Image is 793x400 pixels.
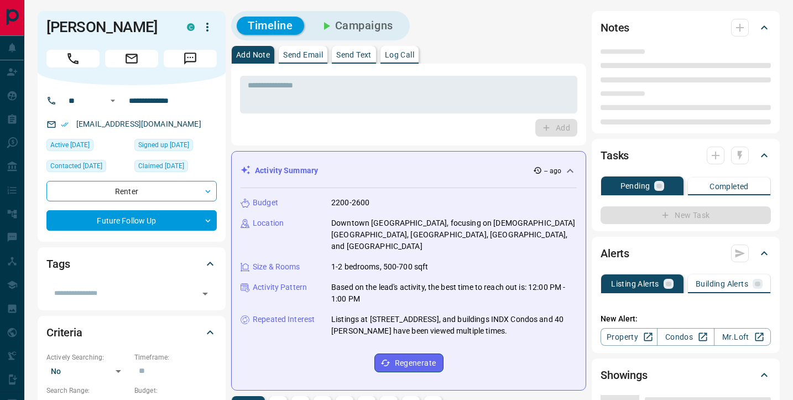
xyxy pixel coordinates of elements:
span: Claimed [DATE] [138,160,184,172]
p: -- ago [544,166,561,176]
div: condos.ca [187,23,195,31]
p: 2200-2600 [331,197,369,209]
span: Email [105,50,158,67]
p: Budget [253,197,278,209]
p: Building Alerts [696,280,748,288]
button: Regenerate [374,354,444,372]
p: Location [253,217,284,229]
p: Pending [620,182,650,190]
h2: Criteria [46,324,82,341]
p: Activity Pattern [253,282,307,293]
div: Tags [46,251,217,277]
a: Mr.Loft [714,328,771,346]
h2: Alerts [601,245,629,262]
div: Future Follow Up [46,210,217,231]
div: No [46,362,129,380]
div: Notes [601,14,771,41]
div: Criteria [46,319,217,346]
p: Send Email [283,51,323,59]
a: Condos [657,328,714,346]
p: Listing Alerts [611,280,659,288]
span: Call [46,50,100,67]
a: Property [601,328,658,346]
p: Downtown [GEOGRAPHIC_DATA], focusing on [DEMOGRAPHIC_DATA][GEOGRAPHIC_DATA], [GEOGRAPHIC_DATA], [... [331,217,577,252]
a: [EMAIL_ADDRESS][DOMAIN_NAME] [76,120,201,128]
span: Message [164,50,217,67]
button: Open [106,94,119,107]
p: Add Note [236,51,270,59]
h2: Tasks [601,147,629,164]
p: Send Text [336,51,372,59]
p: Completed [709,183,749,190]
div: Alerts [601,240,771,267]
div: Tue Mar 04 2025 [134,139,217,154]
p: Repeated Interest [253,314,315,325]
span: Contacted [DATE] [50,160,102,172]
p: New Alert: [601,313,771,325]
h2: Notes [601,19,629,37]
p: Size & Rooms [253,261,300,273]
div: Sat May 03 2025 [46,139,129,154]
button: Campaigns [309,17,404,35]
p: Activity Summary [255,165,318,176]
p: Search Range: [46,386,129,396]
h1: [PERSON_NAME] [46,18,170,36]
h2: Showings [601,366,648,384]
div: Tasks [601,142,771,169]
span: Active [DATE] [50,139,90,150]
div: Renter [46,181,217,201]
svg: Email Verified [61,121,69,128]
div: Showings [601,362,771,388]
h2: Tags [46,255,70,273]
div: Tue Mar 04 2025 [134,160,217,175]
div: Activity Summary-- ago [241,160,577,181]
button: Open [197,286,213,302]
p: 1-2 bedrooms, 500-700 sqft [331,261,428,273]
p: Timeframe: [134,352,217,362]
span: Signed up [DATE] [138,139,189,150]
div: Wed Jul 23 2025 [46,160,129,175]
p: Log Call [385,51,414,59]
p: Actively Searching: [46,352,129,362]
p: Based on the lead's activity, the best time to reach out is: 12:00 PM - 1:00 PM [331,282,577,305]
p: Listings at [STREET_ADDRESS], and buildings INDX Condos and 40 [PERSON_NAME] have been viewed mul... [331,314,577,337]
p: Budget: [134,386,217,396]
button: Timeline [237,17,304,35]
